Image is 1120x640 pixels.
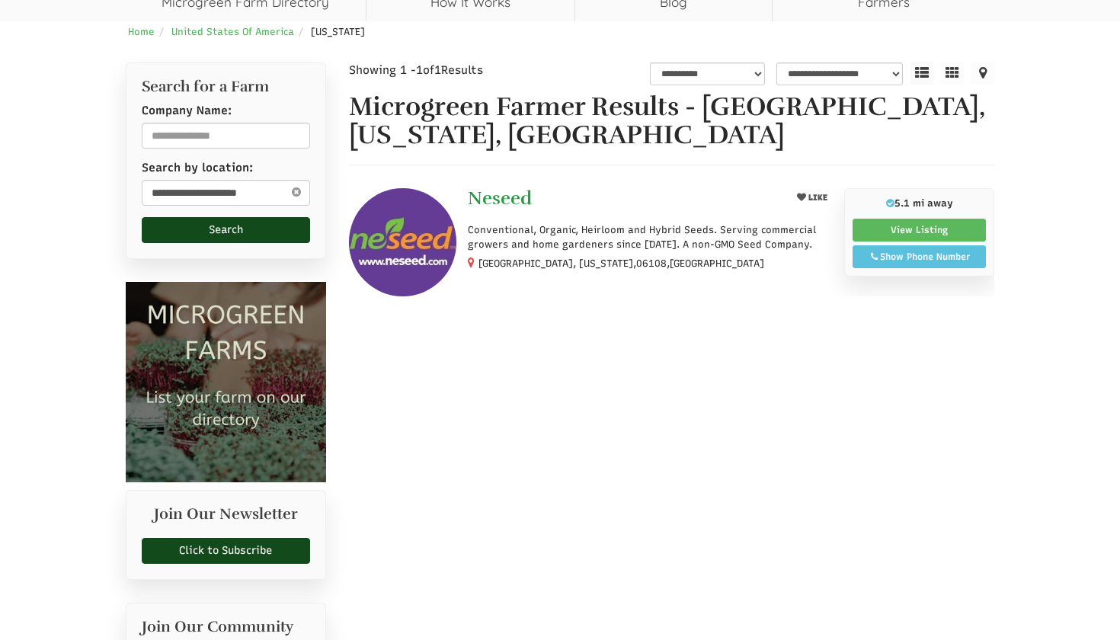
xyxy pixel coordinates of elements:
span: 06108 [636,257,667,270]
span: LIKE [806,193,827,203]
span: Neseed [468,187,532,210]
span: 1 [416,63,423,77]
small: [GEOGRAPHIC_DATA], [US_STATE], , [478,258,764,269]
a: Home [128,26,155,37]
h2: Join Our Community [142,619,310,635]
p: 5.1 mi away [853,197,986,210]
h1: Microgreen Farmer Results - [GEOGRAPHIC_DATA], [US_STATE], [GEOGRAPHIC_DATA] [349,93,995,150]
img: Neseed [349,188,456,296]
img: Microgreen Farms list your microgreen farm today [126,282,326,482]
span: 1 [434,63,441,77]
div: Showing 1 - of Results [349,62,564,78]
label: Company Name: [142,103,232,119]
a: View Listing [853,219,986,242]
span: [GEOGRAPHIC_DATA] [670,257,764,270]
h2: Join Our Newsletter [142,506,310,530]
p: Conventional, Organic, Heirloom and Hybrid Seeds. Serving commercial growers and home gardeners s... [468,223,833,251]
label: Search by location: [142,160,253,176]
a: Click to Subscribe [142,538,310,564]
button: Search [142,217,310,243]
select: sortbox-1 [776,62,903,85]
a: Neseed [468,188,779,212]
a: United States Of America [171,26,294,37]
span: [US_STATE] [311,26,365,37]
button: LIKE [792,188,833,207]
select: overall_rating_filter-1 [650,62,765,85]
h2: Search for a Farm [142,78,310,95]
div: Show Phone Number [861,250,978,264]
